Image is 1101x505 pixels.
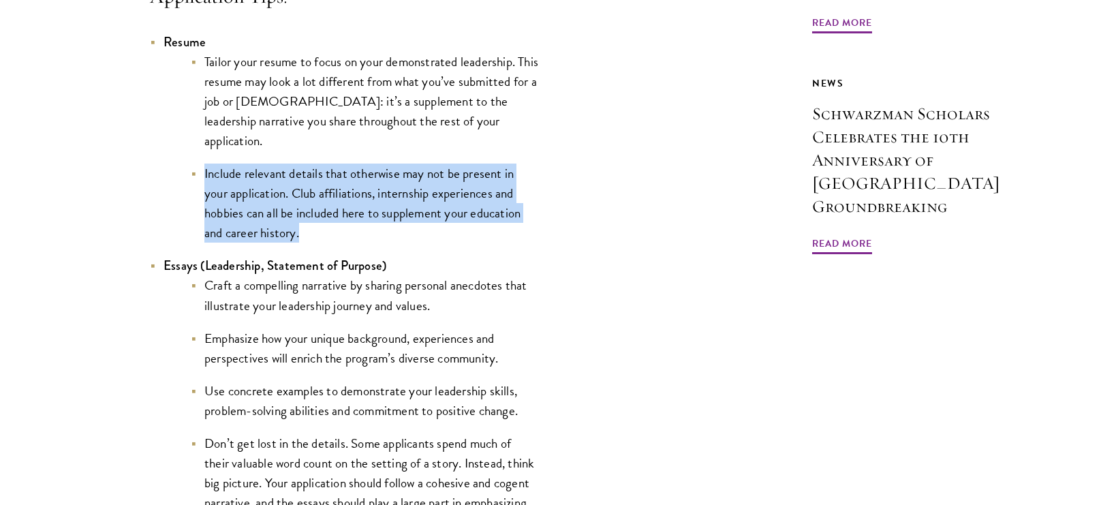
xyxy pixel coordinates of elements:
li: Emphasize how your unique background, experiences and perspectives will enrich the program’s dive... [191,328,538,368]
span: Read More [812,14,872,35]
li: Craft a compelling narrative by sharing personal anecdotes that illustrate your leadership journe... [191,275,538,315]
span: Read More [812,235,872,256]
strong: Resume [164,33,206,51]
a: News Schwarzman Scholars Celebrates the 10th Anniversary of [GEOGRAPHIC_DATA] Groundbreaking Read... [812,75,1033,256]
h3: Schwarzman Scholars Celebrates the 10th Anniversary of [GEOGRAPHIC_DATA] Groundbreaking [812,102,1033,218]
li: Tailor your resume to focus on your demonstrated leadership. This resume may look a lot different... [191,52,538,151]
div: News [812,75,1033,92]
li: Include relevant details that otherwise may not be present in your application. Club affiliations... [191,164,538,243]
li: Use concrete examples to demonstrate your leadership skills, problem-solving abilities and commit... [191,381,538,420]
strong: Essays (Leadership, Statement of Purpose) [164,256,386,275]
